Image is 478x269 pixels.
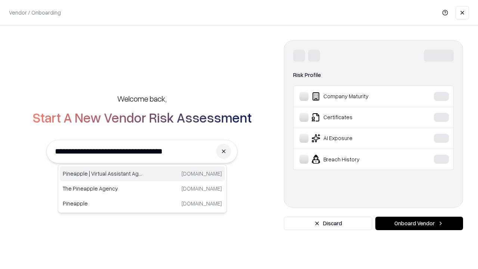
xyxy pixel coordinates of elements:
h5: Welcome back, [117,93,167,104]
p: Vendor / Onboarding [9,9,61,16]
p: The Pineapple Agency [63,185,142,192]
div: AI Exposure [299,134,411,143]
p: [DOMAIN_NAME] [181,170,222,177]
p: Pineapple | Virtual Assistant Agency [63,170,142,177]
div: Risk Profile [293,71,454,80]
div: Company Maturity [299,92,411,101]
h2: Start A New Vendor Risk Assessment [32,110,252,125]
div: Certificates [299,113,411,122]
p: [DOMAIN_NAME] [181,185,222,192]
button: Discard [284,217,372,230]
div: Breach History [299,155,411,164]
div: Suggestions [58,164,227,213]
p: Pineapple [63,200,142,207]
button: Onboard Vendor [375,217,463,230]
p: [DOMAIN_NAME] [181,200,222,207]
